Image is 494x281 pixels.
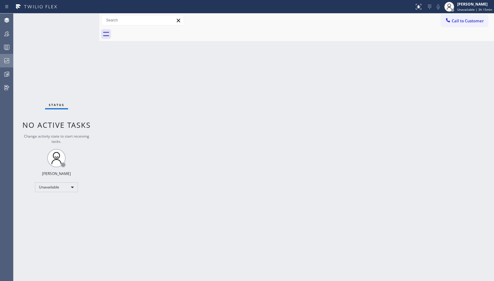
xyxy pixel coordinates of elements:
[35,182,78,192] div: Unavailable
[49,103,64,107] span: Status
[441,15,488,27] button: Call to Customer
[457,2,492,7] div: [PERSON_NAME]
[101,15,184,25] input: Search
[452,18,484,24] span: Call to Customer
[434,2,442,11] button: Mute
[457,7,492,12] span: Unavailable | 3h 15min
[22,120,91,130] span: No active tasks
[42,171,71,176] div: [PERSON_NAME]
[24,134,89,144] span: Change activity state to start receiving tasks.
